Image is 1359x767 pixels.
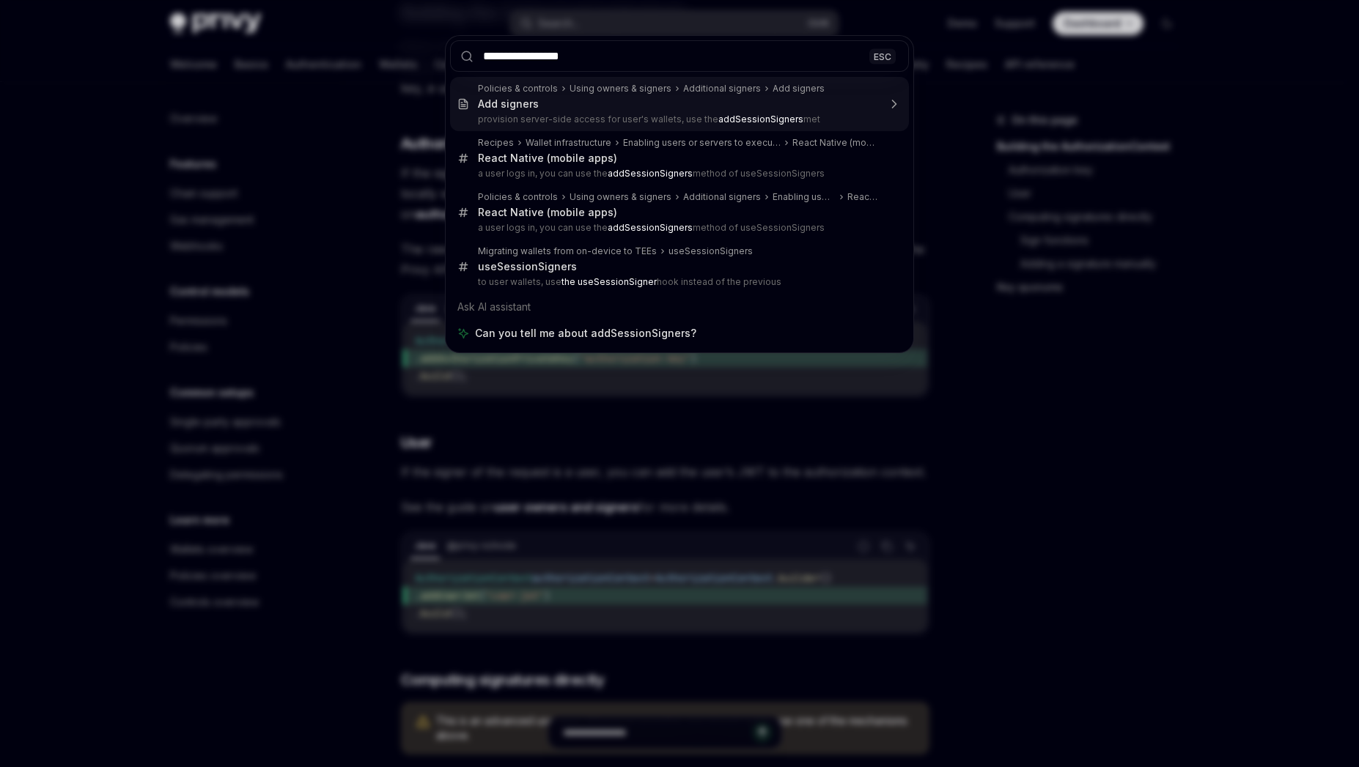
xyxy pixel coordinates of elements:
div: Policies & controls [478,83,558,95]
div: Additional signers [683,191,761,203]
b: addSessionSigners [608,168,693,179]
div: React Native (mobile apps) [792,137,878,149]
div: React Native (mobile apps) [478,206,617,219]
div: Wallet infrastructure [526,137,611,149]
div: Ask AI assistant [450,294,909,320]
span: Can you tell me about addSessionSigners? [475,326,696,341]
div: Enabling users or servers to execute transactions [623,137,781,149]
p: provision server-side access for user's wallets, use the met [478,114,878,125]
div: React Native (mobile apps) [478,152,617,165]
p: a user logs in, you can use the method of useSessionSigners [478,168,878,179]
div: Enabling users or servers to execute transactions [773,191,836,203]
b: addSessionSigners [608,222,693,233]
div: Policies & controls [478,191,558,203]
div: Add signers [773,83,825,95]
div: useSessionSigners [669,245,753,257]
p: to user wallets, use hook instead of the previous [478,276,878,288]
div: Migrating wallets from on-device to TEEs [478,245,657,257]
b: addSessionSigners [718,114,803,125]
p: a user logs in, you can use the method of useSessionSigners [478,222,878,234]
div: useSessionSigners [478,260,577,273]
div: Additional signers [683,83,761,95]
div: Recipes [478,137,514,149]
div: Add signers [478,97,539,111]
div: ESC [869,48,896,64]
b: the useSessionSigner [561,276,657,287]
div: React Native (mobile apps) [847,191,878,203]
div: Using owners & signers [570,191,671,203]
div: Using owners & signers [570,83,671,95]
